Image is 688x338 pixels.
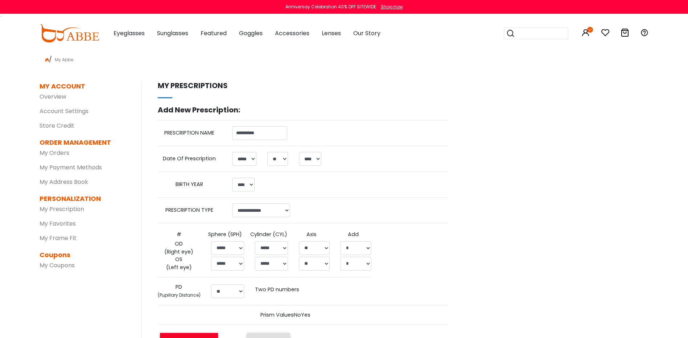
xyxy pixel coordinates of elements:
[40,234,77,242] a: My Frame Fit
[158,152,227,166] th: Date Of Prescription
[40,261,75,269] a: My Coupons
[40,24,99,42] img: abbeglasses.com
[40,205,84,213] a: My Prescription
[250,229,293,240] th: Cylinder (CYL)
[40,178,88,186] a: My Address Book
[381,4,403,10] div: Shop now
[201,29,227,37] span: Featured
[158,126,227,140] th: PRESCRIPTION NAME
[40,250,130,260] dt: Coupons
[158,311,419,319] th: Prism Values No Yes
[40,107,88,115] a: Account Settings
[45,58,49,62] img: home.png
[285,4,376,10] div: Anniversay Celebration 40% OFF SITEWIDE
[40,149,69,157] a: My Orders
[157,29,188,37] span: Sunglasses
[158,178,227,191] th: BIRTH YEAR
[353,29,380,37] span: Our Story
[40,92,66,101] a: Overview
[293,229,335,240] th: Axis
[40,163,102,172] a: My Payment Methods
[322,29,341,37] span: Lenses
[40,194,130,203] dt: PERSONALIZATION
[52,57,76,63] span: My Abbe
[158,106,448,114] h5: Add New Prescription:
[40,52,649,64] div: /
[158,256,206,271] th: OS (Left eye)
[158,81,448,90] h5: My prescriptions
[255,286,299,294] label: Two PD numbers
[158,229,206,240] th: #
[114,29,145,37] span: Eyeglasses
[158,203,227,217] th: PRESCRIPTION TYPE
[206,229,250,240] th: Sphere (SPH)
[40,81,85,91] dt: MY ACCOUNT
[40,219,76,228] a: My Favorites
[40,121,74,130] a: Store Credit
[335,229,377,240] th: Add
[239,29,263,37] span: Goggles
[158,283,206,299] th: PD
[158,240,206,256] th: OD (Right eye)
[377,4,403,10] a: Shop now
[275,29,309,37] span: Accessories
[40,137,130,147] dt: ORDER MANAGEMENT
[158,292,201,298] span: (Pupillary Distance)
